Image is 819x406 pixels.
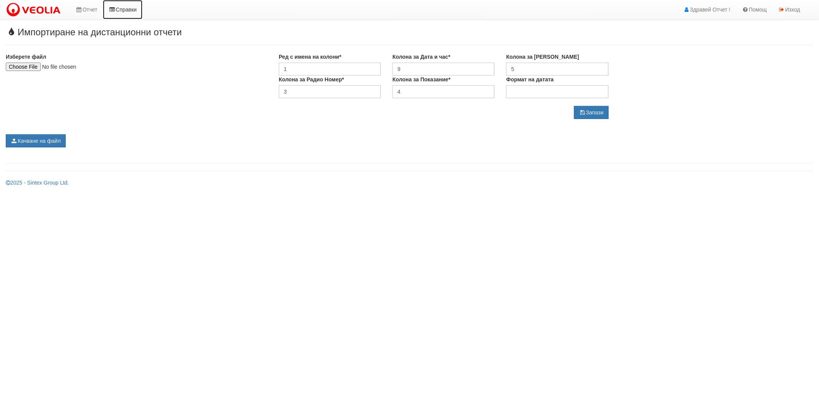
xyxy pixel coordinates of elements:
button: Качване на файл [6,134,66,147]
input: Запишете формата с латински букви [506,85,608,98]
label: Колона за Дата и час* [392,53,450,61]
label: Формат на датата [506,76,554,83]
label: Колона за Показание* [392,76,450,83]
label: Изберете файл [6,53,46,61]
label: Ред с имена на колони* [279,53,341,61]
h3: Импортиране на дистанционни отчети [6,27,813,37]
a: 2025 - Sintex Group Ltd. [6,180,69,186]
img: VeoliaLogo.png [6,2,64,18]
button: Запази [574,106,609,119]
label: Колона за Радио Номер* [279,76,344,83]
label: Колона за [PERSON_NAME] [506,53,579,61]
